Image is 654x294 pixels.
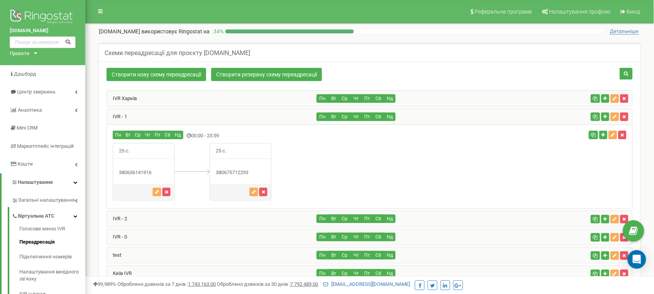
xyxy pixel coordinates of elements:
a: Створити нову схему переадресації [107,68,206,81]
button: Нд [384,233,396,241]
button: Пт [152,131,163,139]
a: IVR - 2 [107,216,127,221]
button: Пт [361,112,373,121]
button: Ср [133,131,143,139]
img: Ringostat logo [10,8,76,27]
button: Вт [328,233,339,241]
input: Пошук за номером [10,36,76,48]
button: Сб [373,269,384,278]
div: 00:00 - 23:59 [107,131,457,141]
span: 25 с. [113,144,135,159]
button: Вт [328,269,339,278]
span: Віртуальна АТС [18,213,55,220]
u: 7 792 489,00 [290,281,318,287]
button: Сб [373,94,384,103]
button: Пн [317,251,328,259]
span: Mini CRM [17,125,38,131]
button: Пн [317,112,328,121]
button: Чт [350,269,362,278]
button: Чт [350,214,362,223]
span: Налаштування [18,179,53,185]
button: Пн [317,214,328,223]
button: Ср [339,269,351,278]
a: [DOMAIN_NAME] [10,27,76,35]
button: Сб [162,131,173,139]
span: Загальні налаштування [18,197,75,204]
a: Загальні налаштування [12,191,85,207]
div: Проєкти [10,50,29,57]
span: Кошти [17,161,33,167]
button: Пт [361,269,373,278]
span: Реферальна програма [475,9,532,15]
span: 25 с. [210,144,232,159]
span: Детальніше [610,28,639,35]
button: Чт [350,233,362,241]
button: Ср [339,112,351,121]
button: Нд [384,214,396,223]
span: Маркетплейс інтеграцій [17,143,74,149]
p: 34 % [210,28,225,35]
button: Вт [328,214,339,223]
a: [EMAIL_ADDRESS][DOMAIN_NAME] [323,281,410,287]
a: test [107,252,121,258]
div: 380675712293 [210,169,271,176]
span: Оброблено дзвінків за 7 днів : [117,281,216,287]
button: Чт [350,251,362,259]
button: Пт [361,94,373,103]
a: Голосове меню IVR [19,225,85,235]
button: Чт [350,112,362,121]
button: Вт [328,94,339,103]
a: Переадресація [19,235,85,250]
button: Нд [384,269,396,278]
a: IVR Харків [107,95,137,101]
button: Сб [373,112,384,121]
button: Сб [373,251,384,259]
button: Нд [384,251,396,259]
span: Аналiтика [18,107,42,113]
span: Дашборд [14,71,36,77]
button: Пн [317,233,328,241]
span: Оброблено дзвінків за 30 днів : [217,281,318,287]
button: Сб [373,233,384,241]
a: IVR - 0 [107,234,127,240]
a: Київ IVR [107,270,132,276]
button: Пошук схеми переадресації [620,68,633,80]
button: Пт [361,214,373,223]
span: Вихід [627,9,640,15]
button: Нд [384,94,396,103]
a: Налаштування [2,173,85,192]
button: Вт [123,131,133,139]
button: Вт [328,112,339,121]
button: Ср [339,94,351,103]
button: Пт [361,233,373,241]
span: Налаштування профілю [549,9,611,15]
button: Пн [113,131,124,139]
div: 380636141916 [113,169,174,176]
span: Центр звернень [17,89,55,95]
button: Ср [339,214,351,223]
div: Open Intercom Messenger [628,250,646,269]
button: Нд [172,131,183,139]
a: Підключення номерів [19,249,85,265]
button: Чт [350,94,362,103]
button: Ср [339,233,351,241]
button: Вт [328,251,339,259]
button: Ср [339,251,351,259]
a: IVR - 1 [107,114,127,119]
button: Нд [384,112,396,121]
a: Налаштування вихідного зв’язку [19,265,85,287]
button: Пт [361,251,373,259]
u: 1 743 163,00 [188,281,216,287]
button: Чт [143,131,153,139]
span: 99,989% [93,281,116,287]
button: Сб [373,214,384,223]
a: Віртуальна АТС [12,207,85,223]
span: використовує Ringostat на [141,28,210,35]
button: Пн [317,269,328,278]
p: [DOMAIN_NAME] [99,28,210,35]
button: Пн [317,94,328,103]
h5: Схеми переадресації для проєкту [DOMAIN_NAME] [105,50,250,57]
a: Створити резервну схему переадресації [211,68,322,81]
